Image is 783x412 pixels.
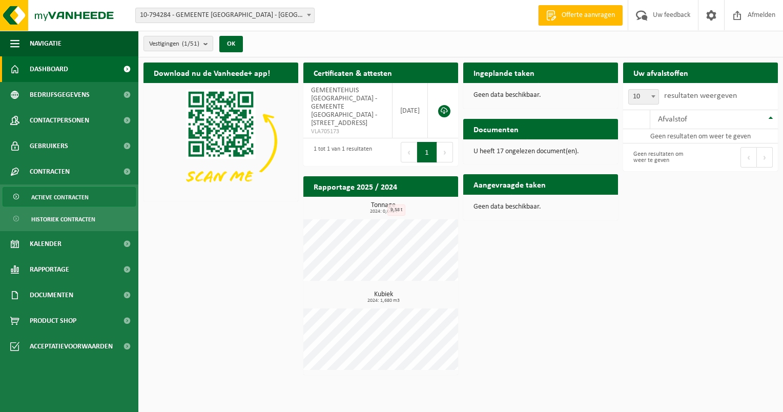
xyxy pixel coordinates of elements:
span: Documenten [30,282,73,308]
span: Vestigingen [149,36,199,52]
a: Offerte aanvragen [538,5,623,26]
span: 10-794284 - GEMEENTE BEVEREN - BEVEREN-WAAS [135,8,315,23]
span: 2024: 1,680 m3 [308,298,458,303]
label: resultaten weergeven [664,92,737,100]
span: Contactpersonen [30,108,89,133]
button: Next [437,142,453,162]
span: 10-794284 - GEMEENTE BEVEREN - BEVEREN-WAAS [136,8,314,23]
span: 10 [629,90,658,104]
h2: Ingeplande taken [463,63,545,83]
h2: Aangevraagde taken [463,174,556,194]
button: OK [219,36,243,52]
div: 1 tot 1 van 1 resultaten [308,141,372,163]
span: Kalender [30,231,61,257]
button: 1 [417,142,437,162]
button: Previous [401,142,417,162]
span: Offerte aanvragen [559,10,617,20]
span: Rapportage [30,257,69,282]
span: Gebruikers [30,133,68,159]
h2: Documenten [463,119,529,139]
td: Geen resultaten om weer te geven [623,129,778,143]
span: Dashboard [30,56,68,82]
a: Bekijk rapportage [382,196,457,217]
span: 10 [628,89,659,105]
span: Contracten [30,159,70,184]
div: Geen resultaten om weer te geven [628,146,695,169]
div: 9,58 t [387,204,405,216]
span: Bedrijfsgegevens [30,82,90,108]
span: Historiek contracten [31,210,95,229]
h3: Kubiek [308,291,458,303]
p: U heeft 17 ongelezen document(en). [473,148,608,155]
span: Afvalstof [658,115,687,123]
h2: Rapportage 2025 / 2024 [303,176,407,196]
button: Vestigingen(1/51) [143,36,213,51]
p: Geen data beschikbaar. [473,92,608,99]
span: Navigatie [30,31,61,56]
button: Previous [740,147,757,168]
h2: Certificaten & attesten [303,63,402,83]
count: (1/51) [182,40,199,47]
span: VLA705173 [311,128,384,136]
a: Historiek contracten [3,209,136,229]
span: 2024: 0,040 t [308,209,458,214]
span: Product Shop [30,308,76,334]
p: Geen data beschikbaar. [473,203,608,211]
a: Actieve contracten [3,187,136,207]
span: GEMEENTEHUIS [GEOGRAPHIC_DATA] - GEMEENTE [GEOGRAPHIC_DATA] - [STREET_ADDRESS] [311,87,377,127]
button: Next [757,147,773,168]
h2: Uw afvalstoffen [623,63,698,83]
span: Actieve contracten [31,188,89,207]
td: [DATE] [393,83,428,138]
h2: Download nu de Vanheede+ app! [143,63,280,83]
h3: Tonnage [308,202,458,214]
img: Download de VHEPlus App [143,83,298,199]
span: Acceptatievoorwaarden [30,334,113,359]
